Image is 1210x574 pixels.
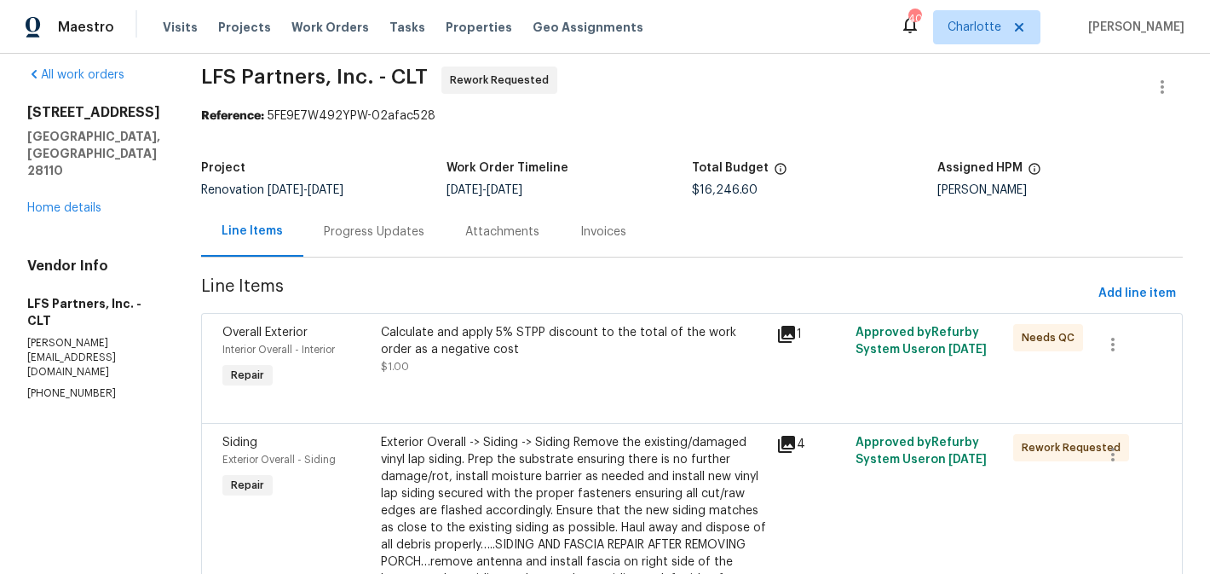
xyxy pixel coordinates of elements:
[291,19,369,36] span: Work Orders
[381,324,766,358] div: Calculate and apply 5% STPP discount to the total of the work order as a negative cost
[201,67,428,87] span: LFS Partners, Inc. - CLT
[533,19,643,36] span: Geo Assignments
[27,258,160,275] h4: Vendor Info
[201,184,343,196] span: Renovation
[1022,329,1081,346] span: Needs QC
[224,367,271,384] span: Repair
[27,104,160,121] h2: [STREET_ADDRESS]
[1022,439,1127,456] span: Rework Requested
[1028,162,1041,184] span: The hpm assigned to this work order.
[856,437,987,466] span: Approved by Refurby System User on
[908,10,920,27] div: 40
[381,362,409,372] span: $1.00
[324,223,424,241] div: Progress Updates
[446,19,512,36] span: Properties
[580,223,626,241] div: Invoices
[268,184,343,196] span: -
[201,162,245,174] h5: Project
[447,184,522,196] span: -
[201,278,1092,310] span: Line Items
[447,162,568,174] h5: Work Order Timeline
[1081,19,1184,36] span: [PERSON_NAME]
[218,19,271,36] span: Projects
[222,223,283,240] div: Line Items
[948,454,987,466] span: [DATE]
[27,202,101,214] a: Home details
[27,69,124,81] a: All work orders
[201,107,1183,125] div: 5FE9E7W492YPW-02afac528
[58,19,114,36] span: Maestro
[27,386,160,401] p: [PHONE_NUMBER]
[465,223,539,241] div: Attachments
[937,184,1183,196] div: [PERSON_NAME]
[948,344,987,356] span: [DATE]
[948,19,1001,36] span: Charlotte
[308,184,343,196] span: [DATE]
[222,455,336,465] span: Exterior Overall - Siding
[692,184,758,196] span: $16,246.60
[937,162,1023,174] h5: Assigned HPM
[389,21,425,33] span: Tasks
[222,327,308,339] span: Overall Exterior
[447,184,482,196] span: [DATE]
[1098,283,1176,304] span: Add line item
[201,110,264,122] b: Reference:
[222,345,335,355] span: Interior Overall - Interior
[450,72,556,89] span: Rework Requested
[268,184,303,196] span: [DATE]
[692,162,769,174] h5: Total Budget
[222,437,257,449] span: Siding
[224,477,271,494] span: Repair
[776,434,845,455] div: 4
[776,324,845,345] div: 1
[27,128,160,179] h5: [GEOGRAPHIC_DATA], [GEOGRAPHIC_DATA] 28110
[856,327,987,356] span: Approved by Refurby System User on
[487,184,522,196] span: [DATE]
[774,162,787,184] span: The total cost of line items that have been proposed by Opendoor. This sum includes line items th...
[1092,278,1183,310] button: Add line item
[27,336,160,380] p: [PERSON_NAME][EMAIL_ADDRESS][DOMAIN_NAME]
[27,295,160,329] h5: LFS Partners, Inc. - CLT
[163,19,198,36] span: Visits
